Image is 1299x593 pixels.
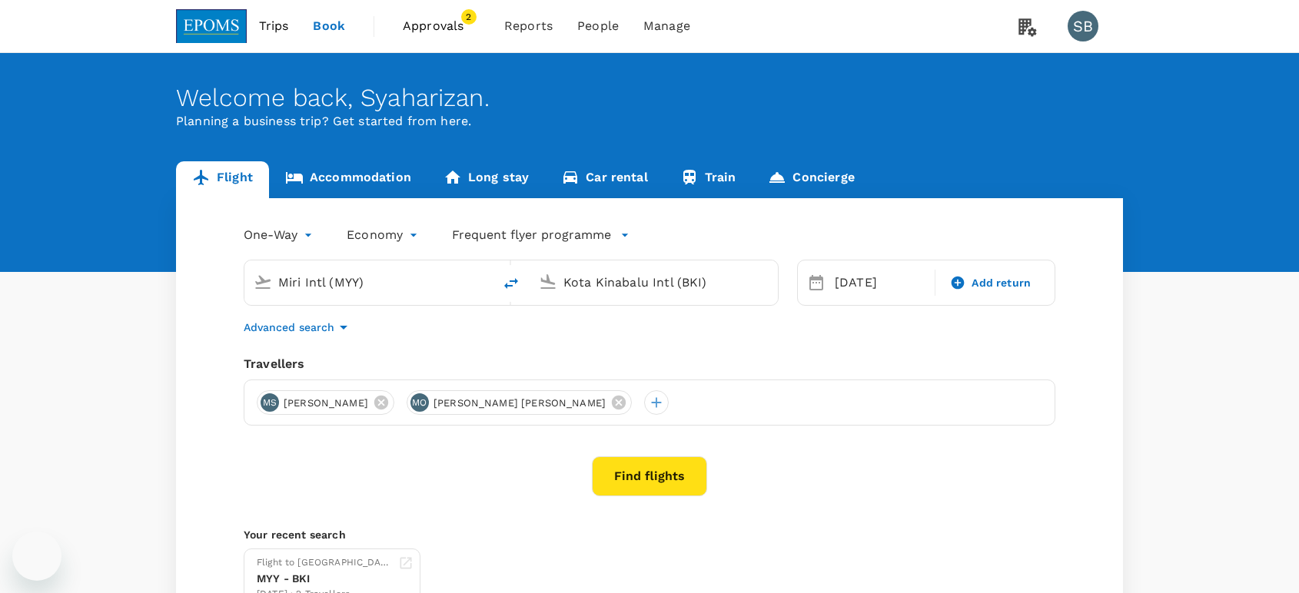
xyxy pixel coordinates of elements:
span: Trips [259,17,289,35]
p: Frequent flyer programme [452,226,611,244]
button: Advanced search [244,318,353,336]
div: Welcome back , Syaharizan . [176,84,1123,112]
a: Accommodation [269,161,427,198]
span: [PERSON_NAME] [PERSON_NAME] [424,396,615,411]
div: MS [261,393,279,412]
div: Economy [347,223,421,247]
p: Planning a business trip? Get started from here. [176,112,1123,131]
div: MYY - BKI [257,571,392,587]
div: MS[PERSON_NAME] [257,390,394,415]
div: Travellers [244,355,1055,373]
button: Open [767,280,770,283]
span: 2 [461,9,477,25]
p: Your recent search [244,527,1055,542]
div: Flight to [GEOGRAPHIC_DATA] [257,555,392,571]
div: [DATE] [829,267,932,298]
p: Advanced search [244,320,334,335]
iframe: Button to launch messaging window [12,532,61,581]
div: SB [1068,11,1098,41]
button: Find flights [592,456,707,496]
input: Going to [563,270,746,294]
button: delete [493,265,530,302]
div: MO[PERSON_NAME] [PERSON_NAME] [407,390,632,415]
span: [PERSON_NAME] [274,396,377,411]
button: Frequent flyer programme [452,226,630,244]
a: Long stay [427,161,545,198]
span: Reports [504,17,553,35]
input: Depart from [278,270,460,294]
a: Concierge [752,161,870,198]
img: EPOMS SDN BHD [176,9,247,43]
span: Add return [972,275,1031,291]
span: Manage [643,17,690,35]
button: Open [482,280,485,283]
span: Book [313,17,345,35]
div: MO [410,393,429,412]
a: Flight [176,161,269,198]
span: Approvals [403,17,480,35]
a: Train [664,161,752,198]
span: People [577,17,619,35]
div: One-Way [244,223,316,247]
a: Car rental [545,161,664,198]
